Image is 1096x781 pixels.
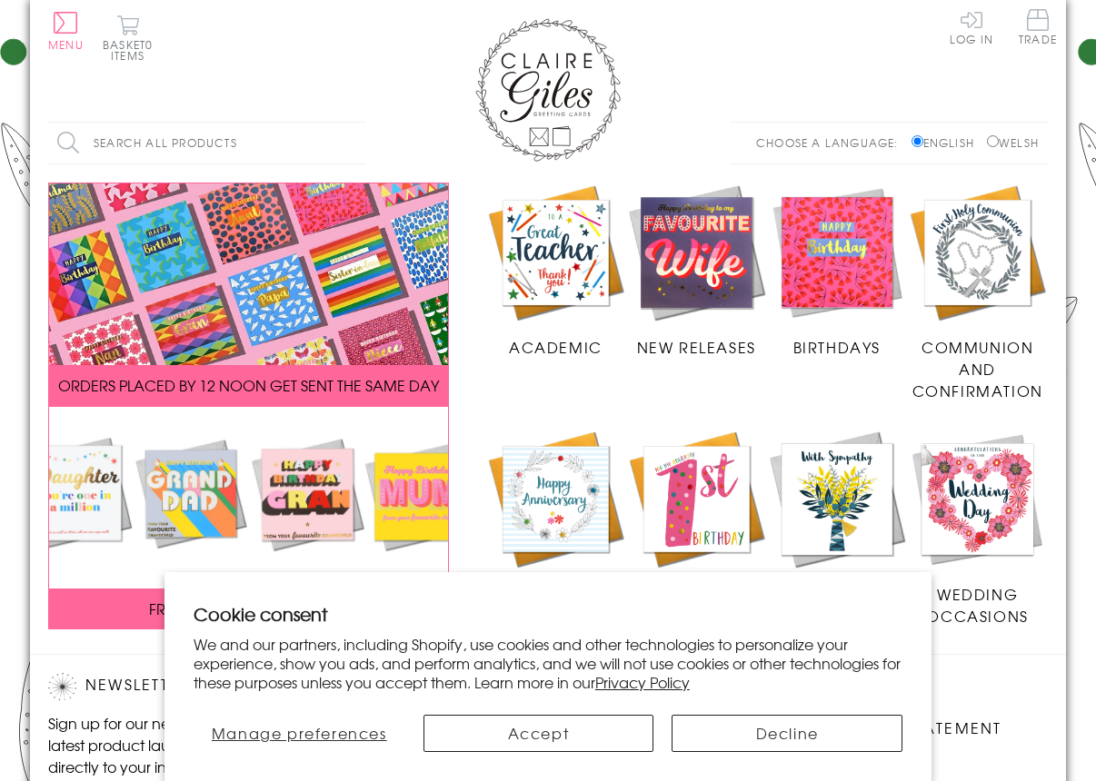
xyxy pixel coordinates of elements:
[950,9,993,44] a: Log In
[509,336,603,358] span: Academic
[626,429,767,605] a: Age Cards
[926,583,1028,627] span: Wedding Occasions
[907,183,1048,402] a: Communion and Confirmation
[767,183,908,359] a: Birthdays
[626,183,767,359] a: New Releases
[912,135,923,147] input: English
[672,715,902,752] button: Decline
[423,715,654,752] button: Accept
[103,15,153,61] button: Basket0 items
[149,598,349,619] span: FREE P&P ON ALL UK ORDERS
[485,429,626,605] a: Anniversary
[48,123,366,163] input: Search all products
[767,429,908,605] a: Sympathy
[194,601,902,627] h2: Cookie consent
[48,673,357,700] h2: Newsletter
[1019,9,1057,48] a: Trade
[1019,9,1057,44] span: Trade
[111,36,153,64] span: 0 items
[48,712,357,777] p: Sign up for our newsletter to receive the latest product launches, news and offers directly to yo...
[485,183,626,359] a: Academic
[912,336,1043,401] span: Communion and Confirmation
[756,134,908,151] p: Choose a language:
[595,671,690,693] a: Privacy Policy
[793,336,881,358] span: Birthdays
[907,429,1048,627] a: Wedding Occasions
[912,134,983,151] label: English
[48,12,84,50] button: Menu
[58,374,439,396] span: ORDERS PLACED BY 12 NOON GET SENT THE SAME DAY
[48,36,84,53] span: Menu
[212,722,387,744] span: Manage preferences
[637,336,756,358] span: New Releases
[987,135,999,147] input: Welsh
[987,134,1039,151] label: Welsh
[348,123,366,163] input: Search
[194,715,405,752] button: Manage preferences
[194,635,902,691] p: We and our partners, including Shopify, use cookies and other technologies to personalize your ex...
[475,18,621,162] img: Claire Giles Greetings Cards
